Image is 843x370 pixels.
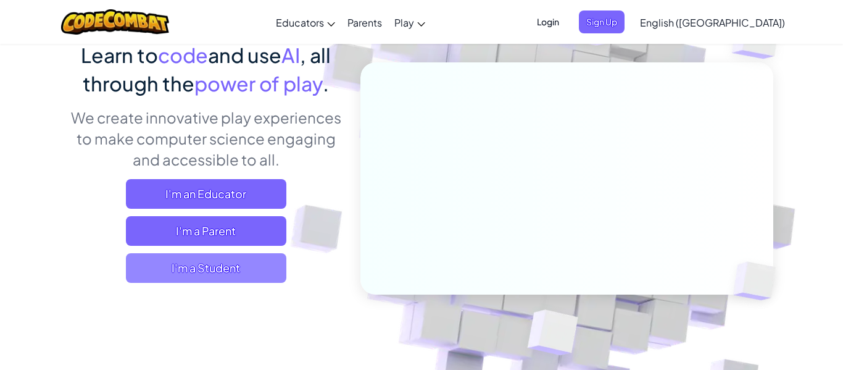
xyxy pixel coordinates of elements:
a: English ([GEOGRAPHIC_DATA]) [634,6,791,39]
span: and use [208,43,281,67]
a: I'm a Parent [126,216,286,246]
span: . [323,71,329,96]
span: Play [394,16,414,29]
span: AI [281,43,300,67]
span: code [158,43,208,67]
span: Learn to [81,43,158,67]
p: We create innovative play experiences to make computer science engaging and accessible to all. [70,107,342,170]
a: Parents [341,6,388,39]
span: power of play [194,71,323,96]
img: Overlap cubes [713,236,805,326]
button: Login [529,11,567,33]
span: English ([GEOGRAPHIC_DATA]) [640,16,785,29]
img: CodeCombat logo [61,9,169,35]
a: I'm an Educator [126,179,286,209]
button: I'm a Student [126,253,286,283]
a: Educators [270,6,341,39]
a: Play [388,6,431,39]
button: Sign Up [579,11,625,33]
span: Educators [276,16,324,29]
